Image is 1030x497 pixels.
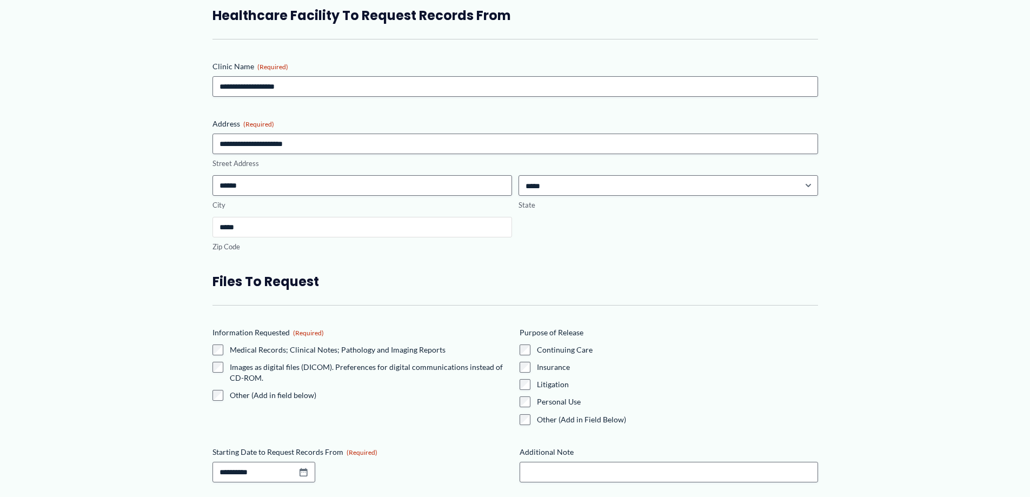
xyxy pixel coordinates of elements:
[212,327,324,338] legend: Information Requested
[212,158,818,169] label: Street Address
[212,7,818,24] h3: Healthcare Facility to request records from
[230,390,511,401] label: Other (Add in field below)
[212,118,274,129] legend: Address
[537,379,818,390] label: Litigation
[212,242,512,252] label: Zip Code
[230,362,511,383] label: Images as digital files (DICOM). Preferences for digital communications instead of CD-ROM.
[537,362,818,373] label: Insurance
[537,396,818,407] label: Personal Use
[537,344,818,355] label: Continuing Care
[293,329,324,337] span: (Required)
[537,414,818,425] label: Other (Add in Field Below)
[520,327,583,338] legend: Purpose of Release
[212,200,512,210] label: City
[243,120,274,128] span: (Required)
[347,448,377,456] span: (Required)
[212,273,818,290] h3: Files to Request
[212,61,818,72] label: Clinic Name
[212,447,511,458] label: Starting Date to Request Records From
[520,447,818,458] label: Additional Note
[257,63,288,71] span: (Required)
[519,200,818,210] label: State
[230,344,511,355] label: Medical Records; Clinical Notes; Pathology and Imaging Reports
